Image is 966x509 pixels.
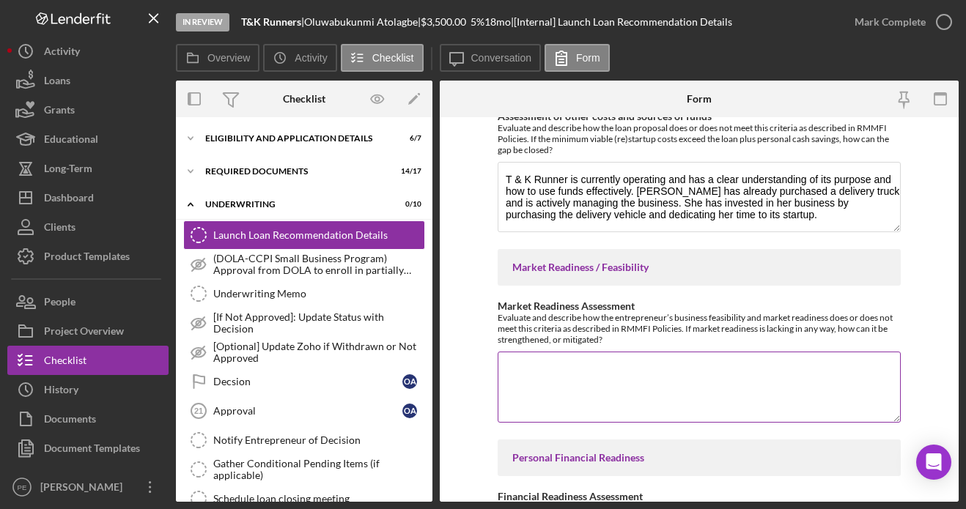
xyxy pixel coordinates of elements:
div: Underwriting Memo [213,288,424,300]
div: Launch Loan Recommendation Details [213,229,424,241]
button: Mark Complete [840,7,959,37]
button: Loans [7,66,169,95]
tspan: 21 [194,406,203,415]
a: Launch Loan Recommendation Details [183,220,425,250]
button: Checklist [341,44,424,72]
div: Loans [44,66,70,99]
button: Project Overview [7,316,169,346]
button: Product Templates [7,242,169,271]
text: PE [18,483,27,491]
div: Educational [44,125,98,157]
div: 14 / 17 [395,167,421,176]
button: History [7,375,169,404]
div: Approval [213,405,402,417]
div: Checklist [283,93,325,105]
a: [Optional] Update Zoho if Withdrawn or Not Approved [183,338,425,367]
div: Document Templates [44,434,140,467]
a: DecsionOA [183,367,425,396]
div: Form [687,93,712,105]
div: (DOLA-CCPI Small Business Program) Approval from DOLA to enroll in partially forgivable loan fund [213,253,424,276]
div: Decsion [213,376,402,387]
a: [If Not Approved]: Update Status with Decision [183,308,425,338]
div: $3,500.00 [421,16,471,28]
div: People [44,287,75,320]
div: Project Overview [44,316,124,349]
div: History [44,375,78,408]
div: Evaluate and describe how the loan proposal does or does not meet this criteria as described in R... [498,122,901,155]
a: Gather Conditional Pending Items (if applicable) [183,455,425,484]
div: Underwriting [205,200,385,209]
div: Open Intercom Messenger [916,445,951,480]
label: Financial Readiness Assessment [498,490,643,502]
label: Assessment of other costs and sources of funds [498,110,712,122]
button: Form [545,44,610,72]
div: Notify Entrepreneur of Decision [213,434,424,446]
label: Form [576,52,600,64]
b: T&K Runners [241,15,301,28]
button: Document Templates [7,434,169,463]
a: 21ApprovalOA [183,396,425,426]
div: 6 / 7 [395,134,421,143]
button: Long-Term [7,154,169,183]
textarea: T & K Runner is currently operating and has a clear understanding of its purpose and how to use f... [498,162,901,232]
button: Activity [7,37,169,66]
button: Checklist [7,346,169,375]
div: O A [402,374,417,389]
div: Documents [44,404,96,437]
div: Market Readiness / Feasibility [512,261,886,273]
div: Activity [44,37,80,70]
div: Evaluate and describe how the entrepreneur’s business feasibility and market readiness does or do... [498,312,901,345]
button: Activity [263,44,336,72]
div: Long-Term [44,154,92,187]
div: Required Documents [205,167,385,176]
div: | [Internal] Launch Loan Recommendation Details [511,16,732,28]
label: Checklist [372,52,414,64]
div: Gather Conditional Pending Items (if applicable) [213,458,424,481]
button: Educational [7,125,169,154]
div: Eligibility and Application Details [205,134,385,143]
label: Conversation [471,52,532,64]
div: O A [402,404,417,418]
button: Overview [176,44,259,72]
div: Personal Financial Readiness [512,452,886,464]
button: Conversation [440,44,542,72]
button: Clients [7,212,169,242]
div: 5 % [471,16,484,28]
div: Clients [44,212,75,245]
div: | [241,16,304,28]
div: 18 mo [484,16,511,28]
div: Oluwabukunmi Atolagbe | [304,16,421,28]
div: [Optional] Update Zoho if Withdrawn or Not Approved [213,341,424,364]
a: Underwriting Memo [183,279,425,308]
label: Market Readiness Assessment [498,300,635,312]
label: Activity [295,52,327,64]
div: Mark Complete [855,7,926,37]
div: Dashboard [44,183,94,216]
button: Grants [7,95,169,125]
div: [PERSON_NAME] [37,472,132,505]
button: Documents [7,404,169,434]
a: (DOLA-CCPI Small Business Program) Approval from DOLA to enroll in partially forgivable loan fund [183,250,425,279]
div: [If Not Approved]: Update Status with Decision [213,311,424,335]
div: Schedule loan closing meeting [213,493,424,505]
div: Grants [44,95,75,128]
label: Overview [207,52,250,64]
button: People [7,287,169,316]
button: Dashboard [7,183,169,212]
div: In Review [176,13,229,31]
div: Checklist [44,346,86,379]
div: Product Templates [44,242,130,275]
